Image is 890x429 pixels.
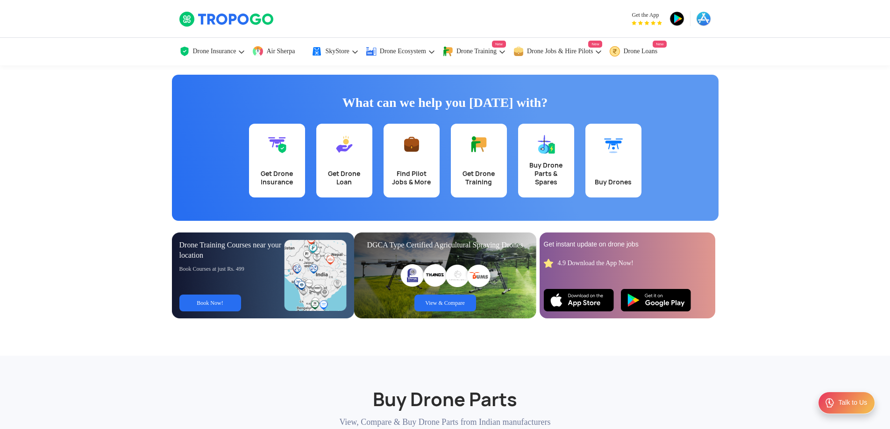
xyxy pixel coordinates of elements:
[389,169,434,186] div: Find Pilot Jobs & More
[366,38,435,65] a: Drone Ecosystem
[252,38,304,65] a: Air Sherpa
[824,397,835,408] img: ic_Support.svg
[384,124,440,197] a: Find Pilot Jobs & More
[335,135,354,154] img: Get Drone Loan
[179,265,285,273] div: Book Courses at just Rs. 499
[527,48,593,55] span: Drone Jobs & Hire Pilots
[268,135,286,154] img: Get Drone Insurance
[696,11,711,26] img: appstore
[669,11,684,26] img: playstore
[513,38,603,65] a: Drone Jobs & Hire PilotsNew
[179,416,712,428] p: View, Compare & Buy Drone Parts from Indian manufacturers
[558,259,634,267] div: 4.9 Download the App Now!
[604,135,623,154] img: Buy Drones
[193,48,236,55] span: Drone Insurance
[456,48,497,55] span: Drone Training
[456,169,501,186] div: Get Drone Training
[442,38,506,65] a: Drone TrainingNew
[492,41,506,48] span: New
[322,169,367,186] div: Get Drone Loan
[316,124,372,197] a: Get Drone Loan
[179,240,285,260] div: Drone Training Courses near your location
[544,289,614,311] img: Ios
[632,21,662,25] img: App Raking
[249,124,305,197] a: Get Drone Insurance
[621,289,691,311] img: Playstore
[609,38,667,65] a: Drone LoansNew
[266,48,295,55] span: Air Sherpa
[325,48,349,55] span: SkyStore
[311,38,358,65] a: SkyStore
[179,11,275,27] img: TropoGo Logo
[588,41,602,48] span: New
[839,398,867,408] div: Talk to Us
[623,48,657,55] span: Drone Loans
[179,93,712,112] h1: What can we help you [DATE] with?
[524,161,569,186] div: Buy Drone Parts & Spares
[537,135,555,154] img: Buy Drone Parts & Spares
[470,135,488,154] img: Get Drone Training
[544,259,553,268] img: star_rating
[402,135,421,154] img: Find Pilot Jobs & More
[380,48,426,55] span: Drone Ecosystem
[179,38,246,65] a: Drone Insurance
[632,11,662,19] span: Get the App
[653,41,667,48] span: New
[179,295,241,311] a: Book Now!
[414,295,476,311] a: View & Compare
[255,169,299,186] div: Get Drone Insurance
[451,124,507,197] a: Get Drone Training
[362,240,529,250] div: DGCA Type Certified Agricultural Spraying Drones
[544,240,711,249] div: Get instant update on drone jobs
[585,124,641,197] a: Buy Drones
[179,365,712,412] h2: Buy Drone Parts
[591,178,636,186] div: Buy Drones
[518,124,574,197] a: Buy Drone Parts & Spares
